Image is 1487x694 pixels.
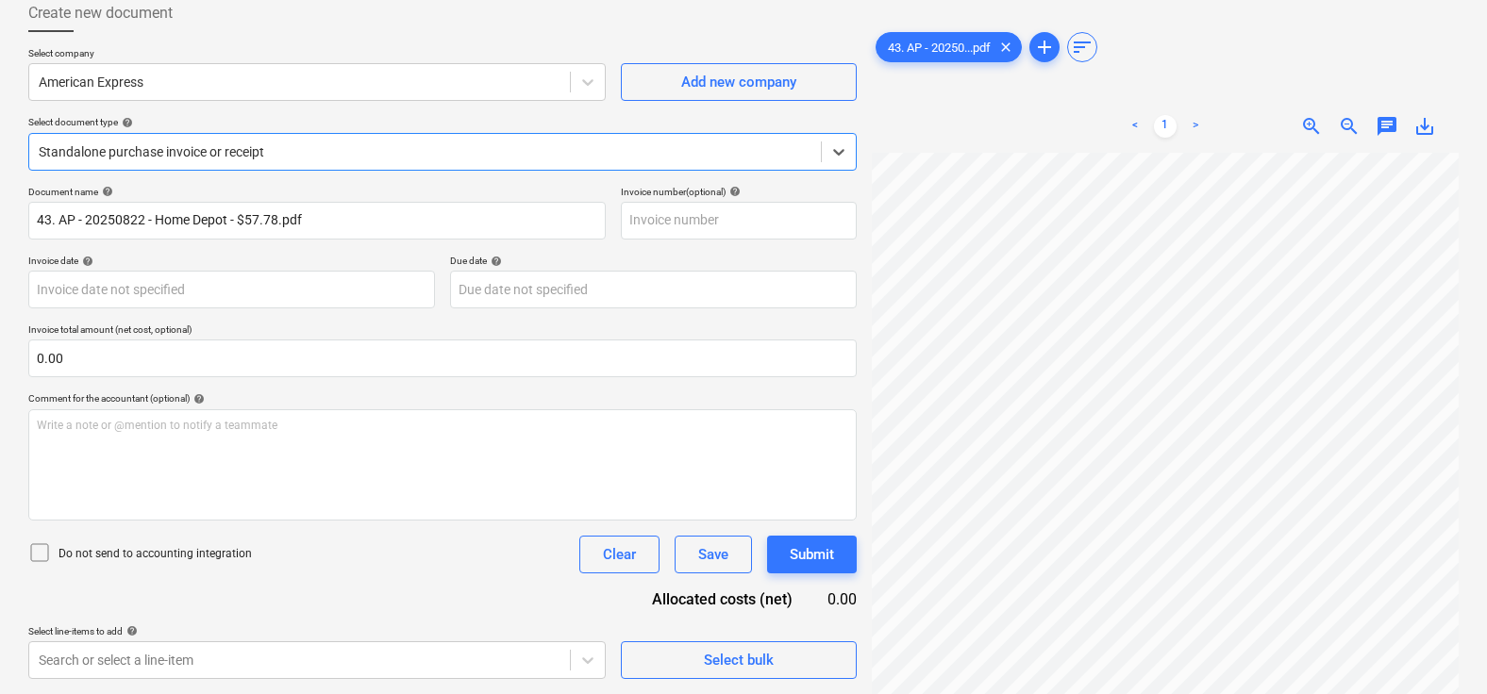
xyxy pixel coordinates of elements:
a: Next page [1184,115,1207,138]
div: Select line-items to add [28,625,606,637]
button: Select bulk [621,641,857,679]
span: add [1033,36,1056,58]
a: Page 1 is your current page [1154,115,1177,138]
a: Previous page [1124,115,1146,138]
div: Add new company [681,70,796,94]
span: clear [994,36,1017,58]
span: sort [1071,36,1094,58]
span: zoom_in [1300,115,1323,138]
div: Document name [28,186,606,198]
input: Invoice number [621,202,857,240]
button: Submit [767,536,857,573]
span: 43. AP - 20250...pdf [877,41,1002,55]
p: Do not send to accounting integration [58,546,252,562]
input: Document name [28,202,606,240]
span: help [726,186,741,197]
span: Create new document [28,2,173,25]
p: Select company [28,47,606,63]
span: help [78,256,93,267]
input: Due date not specified [450,271,857,308]
input: Invoice total amount (net cost, optional) [28,339,857,377]
div: Submit [790,542,834,567]
div: 0.00 [823,588,856,610]
span: help [98,186,113,197]
input: Invoice date not specified [28,271,435,308]
span: chat [1376,115,1398,138]
div: 43. AP - 20250...pdf [876,32,1022,62]
button: Save [675,536,752,573]
div: Clear [603,542,636,567]
button: Add new company [621,63,857,101]
span: help [118,117,133,128]
div: Invoice date [28,255,435,267]
div: Comment for the accountant (optional) [28,392,857,405]
div: Select bulk [704,648,774,672]
span: help [123,625,138,636]
div: Allocated costs (net) [611,588,824,610]
button: Clear [579,536,660,573]
span: save_alt [1413,115,1436,138]
p: Invoice total amount (net cost, optional) [28,323,857,339]
div: Select document type [28,116,857,128]
div: Save [698,542,728,567]
div: Due date [450,255,857,267]
span: help [190,393,205,405]
span: help [487,256,502,267]
div: Invoice number (optional) [621,186,857,198]
span: zoom_out [1338,115,1361,138]
iframe: Chat Widget [1393,603,1487,694]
